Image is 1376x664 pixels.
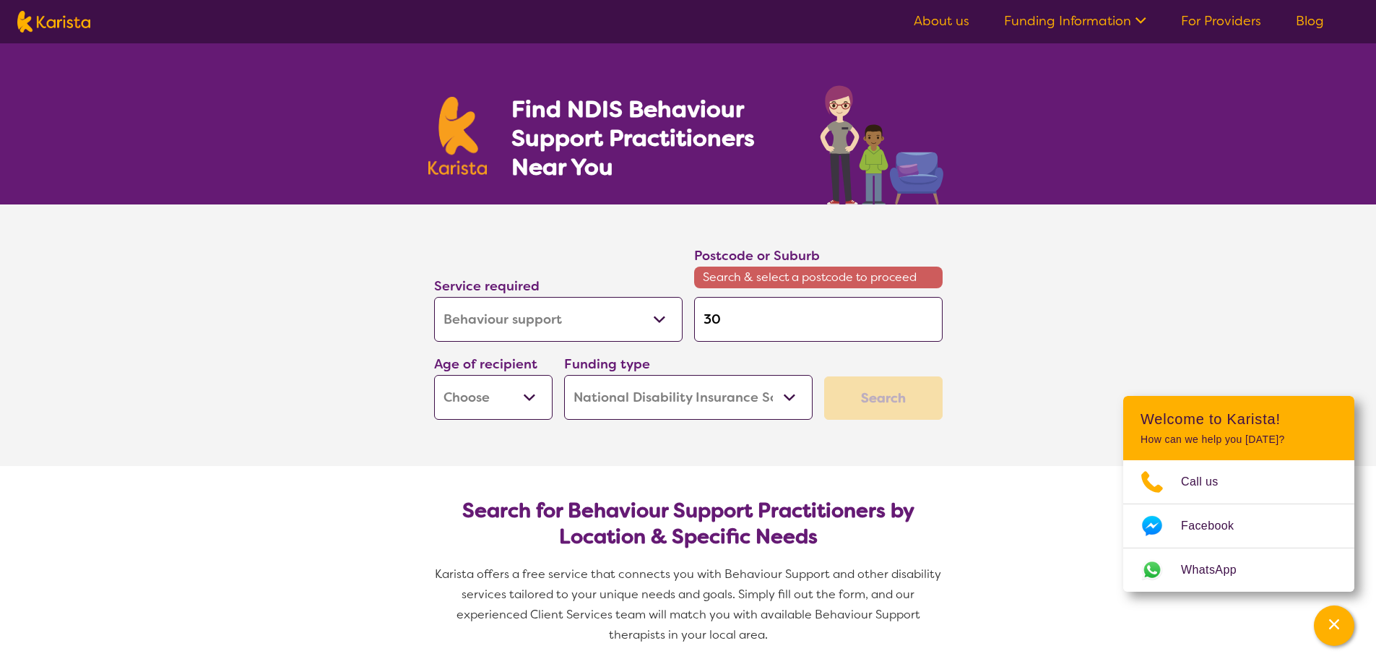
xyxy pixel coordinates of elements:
[1181,515,1251,537] span: Facebook
[694,267,943,288] span: Search & select a postcode to proceed
[914,12,969,30] a: About us
[694,247,820,264] label: Postcode or Suburb
[1314,605,1354,646] button: Channel Menu
[1141,410,1337,428] h2: Welcome to Karista!
[434,277,540,295] label: Service required
[511,95,791,181] h1: Find NDIS Behaviour Support Practitioners Near You
[1296,12,1324,30] a: Blog
[1181,471,1236,493] span: Call us
[694,297,943,342] input: Type
[1123,396,1354,592] div: Channel Menu
[1181,559,1254,581] span: WhatsApp
[816,78,948,204] img: behaviour-support
[1123,460,1354,592] ul: Choose channel
[446,498,931,550] h2: Search for Behaviour Support Practitioners by Location & Specific Needs
[428,97,488,175] img: Karista logo
[1004,12,1146,30] a: Funding Information
[17,11,90,33] img: Karista logo
[564,355,650,373] label: Funding type
[1123,548,1354,592] a: Web link opens in a new tab.
[434,355,537,373] label: Age of recipient
[1181,12,1261,30] a: For Providers
[1141,434,1337,446] p: How can we help you [DATE]?
[428,564,948,645] p: Karista offers a free service that connects you with Behaviour Support and other disability servi...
